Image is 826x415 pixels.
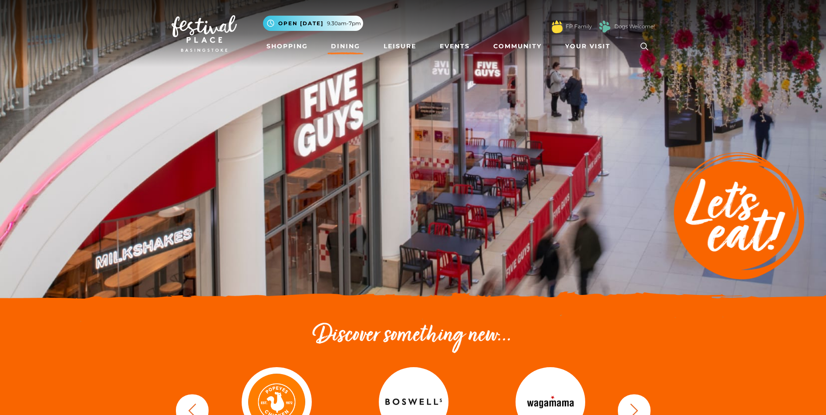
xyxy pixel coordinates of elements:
[263,16,363,31] button: Open [DATE] 9.30am-7pm
[263,38,311,54] a: Shopping
[278,20,324,27] span: Open [DATE]
[562,38,618,54] a: Your Visit
[327,38,364,54] a: Dining
[327,20,361,27] span: 9.30am-7pm
[172,15,237,52] img: Festival Place Logo
[565,42,610,51] span: Your Visit
[380,38,420,54] a: Leisure
[172,322,655,350] h2: Discover something new...
[436,38,473,54] a: Events
[566,23,592,30] a: FP Family
[490,38,545,54] a: Community
[614,23,655,30] a: Dogs Welcome!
